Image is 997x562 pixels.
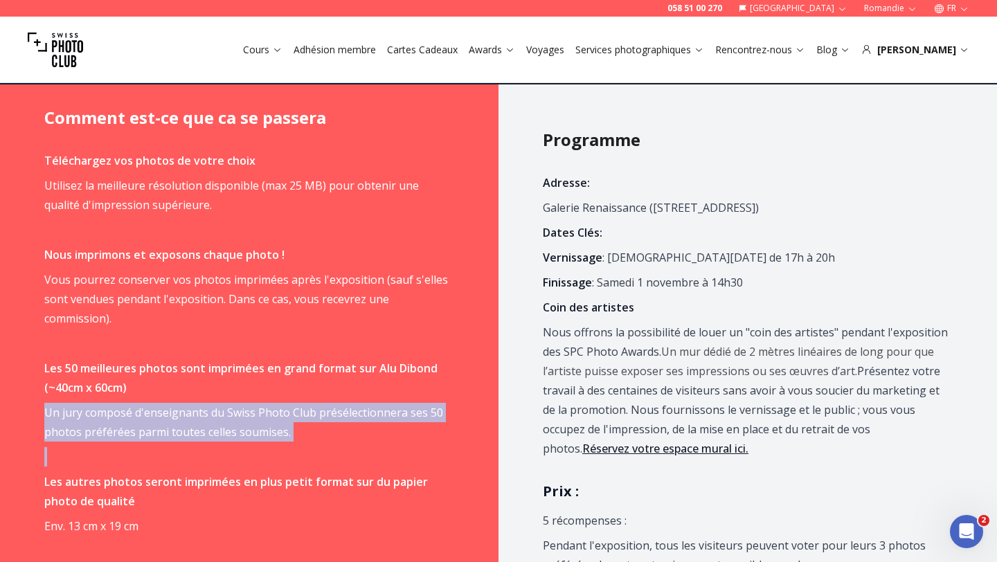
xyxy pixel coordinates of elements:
a: Cours [243,43,282,57]
p: Vous pourrez conserver vos photos imprimées après l'exposition (sauf s'elles sont vendues pendant... [44,270,449,328]
p: Galerie Renaissance ([STREET_ADDRESS]) [543,198,948,217]
button: Services photographiques [570,40,710,60]
strong: Les 50 meilleures photos sont imprimées en grand format sur Alu Dibond (~40cm x 60cm) [44,361,438,395]
button: Cartes Cadeaux [381,40,463,60]
a: Cartes Cadeaux [387,43,458,57]
div: [PERSON_NAME] [861,43,969,57]
strong: Prix : [543,482,579,500]
strong: Adresse: [543,175,590,190]
strong: Dates Clés: [543,225,602,240]
a: 058 51 00 270 [667,3,722,14]
h2: Comment est-ce que ca se passera [44,107,454,129]
a: Adhésion membre [294,43,376,57]
span: Un mur dédié de 2 mètres linéaires de long pour que l’artiste puisse exposer ses impressions ou s... [543,344,934,379]
a: Réservez votre espace mural ici. [582,441,748,456]
p: Un jury composé d'enseignants du Swiss Photo Club présélectionnera ses 50 photos préférées parmi ... [44,403,449,442]
p: Env. 13 cm x 19 cm [44,516,449,536]
iframe: Intercom live chat [950,515,983,548]
a: Services photographiques [575,43,704,57]
a: Voyages [526,43,564,57]
img: Swiss photo club [28,22,83,78]
p: Nous offrons la possibilité de louer un "coin des artistes" pendant l'exposition des SPC Photo Aw... [543,323,948,458]
button: Cours [237,40,288,60]
strong: Coin des artistes [543,300,634,315]
strong: Téléchargez vos photos de votre choix [44,153,255,168]
button: Awards [463,40,521,60]
button: Adhésion membre [288,40,381,60]
strong: Nous imprimons et exposons chaque photo ! [44,247,285,262]
h2: Programme [543,129,953,151]
span: 2 [978,515,989,526]
p: : [DEMOGRAPHIC_DATA][DATE] de 17h à 20h [543,248,948,267]
button: Voyages [521,40,570,60]
p: 5 récompenses : [543,511,948,530]
a: Rencontrez-nous [715,43,805,57]
a: Awards [469,43,515,57]
button: Blog [811,40,856,60]
button: Rencontrez-nous [710,40,811,60]
strong: Les autres photos seront imprimées en plus petit format sur du papier photo de qualité [44,474,428,509]
p: Utilisez la meilleure résolution disponible (max 25 MB) pour obtenir une qualité d'impression sup... [44,176,449,215]
strong: Finissage [543,275,592,290]
a: Blog [816,43,850,57]
p: : Samedi 1 novembre à 14h30 [543,273,948,292]
strong: Vernissage [543,250,602,265]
